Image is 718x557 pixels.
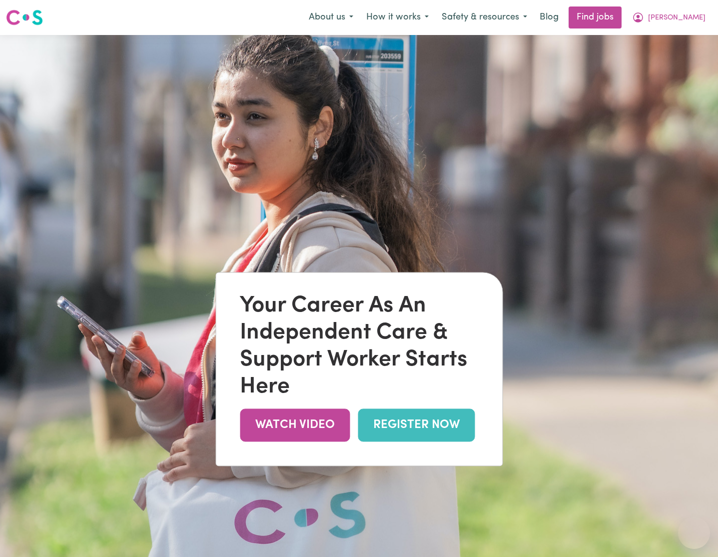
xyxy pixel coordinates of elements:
[648,12,706,23] span: [PERSON_NAME]
[6,6,43,29] a: Careseekers logo
[240,409,350,441] a: WATCH VIDEO
[626,7,712,28] button: My Account
[302,7,360,28] button: About us
[569,6,622,28] a: Find jobs
[6,8,43,26] img: Careseekers logo
[240,293,478,401] div: Your Career As An Independent Care & Support Worker Starts Here
[358,409,475,441] a: REGISTER NOW
[534,6,565,28] a: Blog
[360,7,435,28] button: How it works
[678,517,710,549] iframe: Button to launch messaging window
[435,7,534,28] button: Safety & resources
